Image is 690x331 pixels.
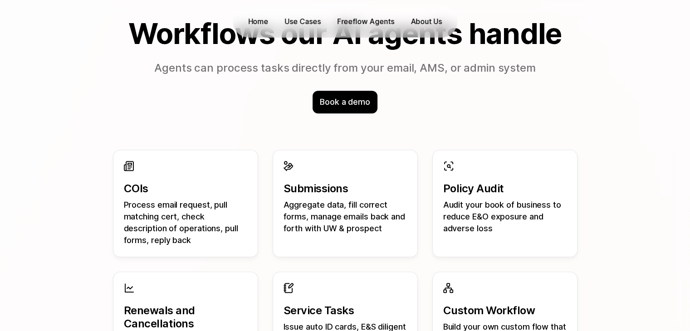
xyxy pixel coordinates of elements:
a: About Us [406,15,446,29]
p: Home [248,16,269,27]
p: Freeflow Agents [337,16,394,27]
a: Freeflow Agents [333,15,399,29]
p: Aggregate data, fill correct forms, manage emails back and forth with UW & prospect [284,199,407,234]
p: Service Tasks [284,304,407,317]
h2: Workflows our AI agents handle [84,18,607,49]
p: Renewals and Cancellations [124,304,247,331]
button: Use Cases [280,15,325,29]
p: Book a demo [320,96,370,108]
p: About Us [411,16,442,27]
p: COIs [124,182,247,195]
p: Process email request, pull matching cert, check description of operations, pull forms, reply back [124,199,247,246]
p: Policy Audit [443,182,567,195]
p: Use Cases [285,16,321,27]
p: Agents can process tasks directly from your email, AMS, or admin system [84,60,607,76]
div: Book a demo [313,91,377,113]
p: Audit your book of business to reduce E&O exposure and adverse loss [443,199,567,234]
p: Custom Workflow [443,304,567,317]
p: Submissions [284,182,407,195]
